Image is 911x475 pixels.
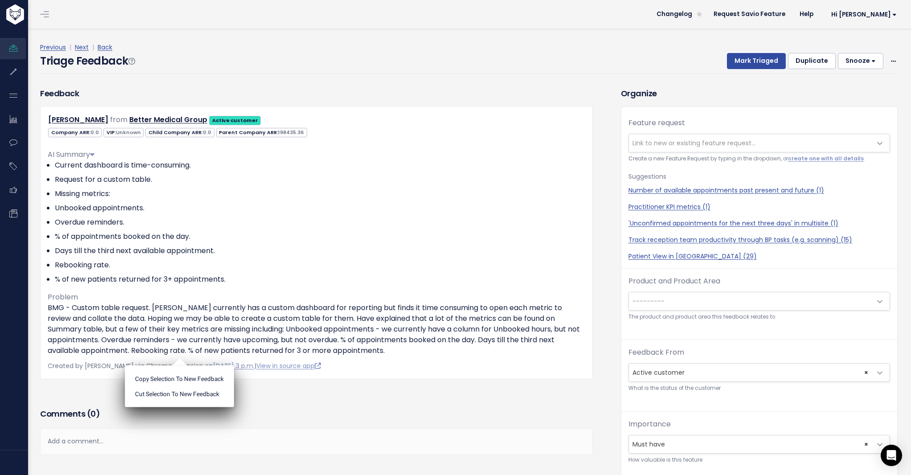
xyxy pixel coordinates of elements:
[40,428,593,455] div: Add a comment...
[4,4,73,25] img: logo-white.9d6f32f41409.svg
[788,53,836,69] button: Duplicate
[628,118,685,128] label: Feature request
[128,371,230,386] li: Copy selection to new Feedback
[55,260,585,270] li: Rebooking rate.
[628,455,890,465] small: How valuable is this feature
[75,43,89,52] a: Next
[40,43,66,52] a: Previous
[55,246,585,256] li: Days till the third next available appointment.
[792,8,821,21] a: Help
[55,274,585,285] li: % of new patients returned for 3+ appointments.
[40,53,135,69] h4: Triage Feedback
[864,364,868,381] span: ×
[128,386,230,401] li: Cut selection to new Feedback
[621,87,898,99] h3: Organize
[629,435,872,453] span: Must have
[727,53,786,69] button: Mark Triaged
[90,129,99,136] span: 0.0
[48,115,108,125] a: [PERSON_NAME]
[706,8,792,21] a: Request Savio Feature
[632,297,665,306] span: ---------
[48,128,102,137] span: Company ARR:
[55,174,585,185] li: Request for a custom table.
[216,128,307,137] span: Parent Company ARR:
[628,154,890,164] small: Create a new Feature Request by typing in the dropdown, or .
[55,188,585,199] li: Missing metrics:
[110,115,127,125] span: from
[628,419,671,430] label: Importance
[788,155,864,162] a: create one with all details
[628,435,890,454] span: Must have
[48,149,94,160] span: AI Summary
[838,53,883,69] button: Snooze
[129,115,207,125] a: Better Medical Group
[48,361,321,370] span: Created by [PERSON_NAME] via Chrome Extension on |
[881,445,902,466] div: Open Intercom Messenger
[48,292,78,302] span: Problem
[40,408,593,420] h3: Comments ( )
[628,312,890,322] small: The product and product area this feedback relates to
[48,303,585,356] p: BMG - Custom table request. [PERSON_NAME] currently has a custom dashboard for reporting but find...
[278,129,304,136] span: 198435.36
[103,128,144,137] span: VIP:
[98,43,112,52] a: Back
[55,231,585,242] li: % of appointments booked on the day.
[55,217,585,228] li: Overdue reminders.
[632,139,755,147] span: Link to new or existing feature request...
[628,347,684,358] label: Feedback From
[256,361,321,370] a: View in source app
[628,202,890,212] a: Practitioner KPI metrics (1)
[628,171,890,182] p: Suggestions
[55,203,585,213] li: Unbooked appointments.
[628,235,890,245] a: Track reception team productivity through BP tasks (e.g. scanning) (15)
[40,87,79,99] h3: Feedback
[212,117,258,124] strong: Active customer
[628,252,890,261] a: Patient View in [GEOGRAPHIC_DATA] (29)
[821,8,904,21] a: Hi [PERSON_NAME]
[116,129,141,136] span: Unknown
[864,435,868,453] span: ×
[628,186,890,195] a: Number of available appointments past present and future (1)
[628,363,890,382] span: Active customer
[628,276,720,287] label: Product and Product Area
[628,384,890,393] small: What is the status of the customer
[203,129,211,136] span: 0.0
[629,364,872,381] span: Active customer
[628,219,890,228] a: 'Unconfirmed appointments for the next three days' in multisite (1)
[90,408,96,419] span: 0
[90,43,96,52] span: |
[657,11,692,17] span: Changelog
[831,11,897,18] span: Hi [PERSON_NAME]
[145,128,214,137] span: Child Company ARR:
[55,160,585,171] li: Current dashboard is time-consuming.
[68,43,73,52] span: |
